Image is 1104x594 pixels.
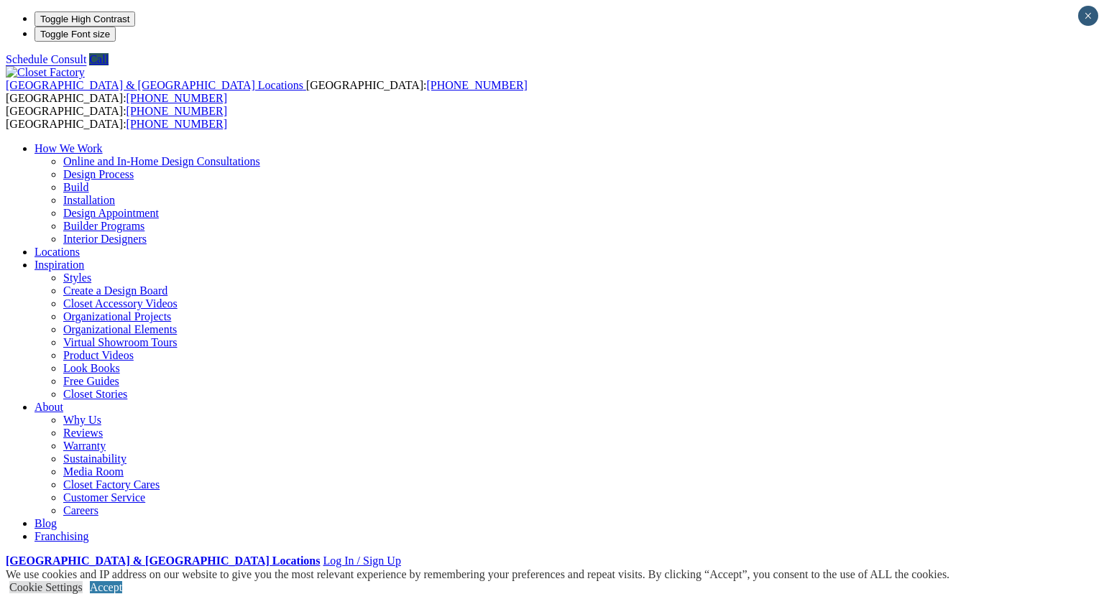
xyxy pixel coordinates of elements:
a: Franchising [34,530,89,542]
a: Inspiration [34,259,84,271]
a: Log In / Sign Up [323,554,400,567]
a: Warranty [63,440,106,452]
a: Cookie Settings [9,581,83,593]
a: Create a Design Board [63,284,167,297]
a: Careers [63,504,98,516]
a: Organizational Projects [63,310,171,322]
a: Design Process [63,168,134,180]
a: [PHONE_NUMBER] [126,105,227,117]
a: Accept [90,581,122,593]
a: [PHONE_NUMBER] [126,118,227,130]
a: Blog [34,517,57,529]
a: Product Videos [63,349,134,361]
a: Free Guides [63,375,119,387]
a: Closet Factory Cares [63,478,160,491]
a: Online and In-Home Design Consultations [63,155,260,167]
a: Build [63,181,89,193]
a: [GEOGRAPHIC_DATA] & [GEOGRAPHIC_DATA] Locations [6,79,306,91]
a: Reviews [63,427,103,439]
a: Call [89,53,109,65]
a: Your Branch [6,567,64,580]
span: Toggle High Contrast [40,14,129,24]
a: Closet Accessory Videos [63,297,178,310]
img: Closet Factory [6,66,85,79]
a: Media Room [63,465,124,478]
span: Toggle Font size [40,29,110,40]
a: Builder Programs [63,220,144,232]
a: Interior Designers [63,233,147,245]
a: [GEOGRAPHIC_DATA] & [GEOGRAPHIC_DATA] Locations [6,554,320,567]
button: Close [1078,6,1098,26]
a: Locations [34,246,80,258]
a: About [34,401,63,413]
a: [PHONE_NUMBER] [126,92,227,104]
a: How We Work [34,142,103,154]
span: [GEOGRAPHIC_DATA] & [GEOGRAPHIC_DATA] Locations [6,79,303,91]
span: [GEOGRAPHIC_DATA]: [GEOGRAPHIC_DATA]: [6,105,227,130]
a: Closet Stories [63,388,127,400]
a: Organizational Elements [63,323,177,335]
a: Why Us [63,414,101,426]
button: Toggle High Contrast [34,11,135,27]
button: Toggle Font size [34,27,116,42]
span: [GEOGRAPHIC_DATA]: [GEOGRAPHIC_DATA]: [6,79,528,104]
a: Installation [63,194,115,206]
a: Look Books [63,362,120,374]
a: Styles [63,272,91,284]
div: We use cookies and IP address on our website to give you the most relevant experience by remember... [6,568,949,581]
a: Virtual Showroom Tours [63,336,178,348]
a: Schedule Consult [6,53,86,65]
a: Design Appointment [63,207,159,219]
a: Customer Service [63,491,145,503]
a: [PHONE_NUMBER] [426,79,527,91]
a: Sustainability [63,453,126,465]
